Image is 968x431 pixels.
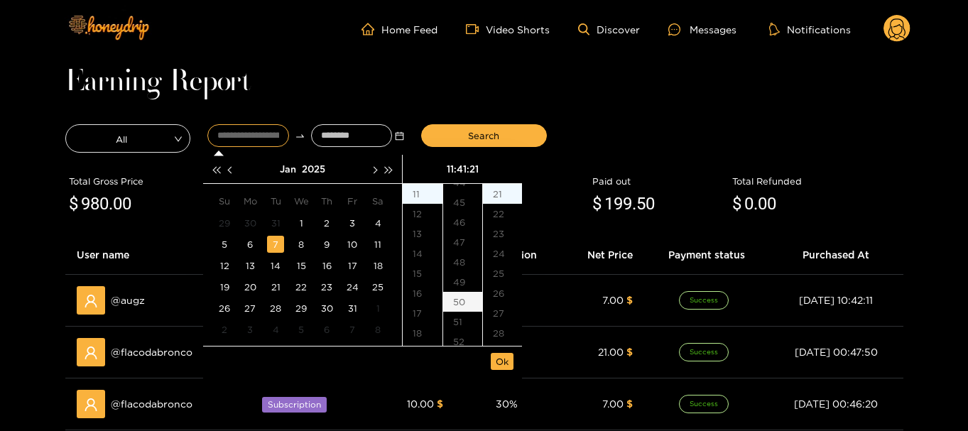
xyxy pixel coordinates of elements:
span: $ [732,191,741,218]
td: 2025-01-20 [237,276,263,298]
span: video-camera [466,23,486,36]
th: Sa [365,190,391,212]
td: 2025-01-05 [212,234,237,255]
div: 8 [293,236,310,253]
a: Video Shorts [466,23,550,36]
td: 2025-01-17 [339,255,365,276]
th: Th [314,190,339,212]
span: Ok [496,354,509,369]
span: user [84,346,98,360]
div: 2 [318,214,335,231]
div: 5 [293,321,310,338]
td: 2025-02-04 [263,319,288,340]
th: User name [65,236,239,275]
span: user [84,398,98,412]
div: 9 [318,236,335,253]
div: 16 [318,257,335,274]
td: 2025-01-23 [314,276,339,298]
span: 21.00 [598,347,624,357]
div: 14 [403,244,442,263]
span: 7.00 [602,398,624,409]
span: $ [626,295,633,305]
div: 27 [241,300,259,317]
th: Mo [237,190,263,212]
div: 51 [443,312,482,332]
div: 19 [216,278,233,295]
td: 2025-01-09 [314,234,339,255]
div: 46 [443,212,482,232]
a: Discover [578,23,640,36]
td: 2025-02-08 [365,319,391,340]
div: 26 [216,300,233,317]
span: $ [437,398,443,409]
td: 2025-01-27 [237,298,263,319]
span: Success [679,395,729,413]
td: 2025-01-08 [288,234,314,255]
div: 20 [241,278,259,295]
td: 2025-01-22 [288,276,314,298]
th: Tu [263,190,288,212]
div: 15 [403,263,442,283]
th: Su [212,190,237,212]
td: 2025-02-02 [212,319,237,340]
div: 1 [369,300,386,317]
div: 22 [483,204,522,224]
div: 17 [344,257,361,274]
div: 26 [483,283,522,303]
div: 4 [369,214,386,231]
div: 25 [483,263,522,283]
div: 31 [344,300,361,317]
div: 17 [403,303,442,323]
span: All [66,129,190,148]
div: 19 [403,343,442,363]
div: 12 [403,204,442,224]
span: [DATE] 00:47:50 [795,347,878,357]
button: Search [421,124,547,147]
div: 3 [241,321,259,338]
td: 2025-02-01 [365,298,391,319]
div: 22 [293,278,310,295]
th: We [288,190,314,212]
div: 11 [403,184,442,204]
td: 2025-01-24 [339,276,365,298]
div: 30 [318,300,335,317]
span: @ flacodabronco [111,396,192,412]
div: 30 [241,214,259,231]
td: 2025-01-15 [288,255,314,276]
th: Purchased At [769,236,903,275]
span: Subscription [262,397,327,413]
span: .00 [109,194,131,214]
td: 2025-01-13 [237,255,263,276]
div: 6 [241,236,259,253]
button: Ok [491,353,513,370]
span: Search [468,129,499,143]
button: Notifications [765,22,855,36]
div: 8 [369,321,386,338]
span: .00 [754,194,776,214]
div: Total Refunded [732,174,900,188]
div: Messages [668,21,736,38]
span: $ [592,191,602,218]
div: 23 [483,224,522,244]
th: Net Price [559,236,645,275]
div: 15 [293,257,310,274]
span: home [361,23,381,36]
div: 48 [443,252,482,272]
td: 2025-01-01 [288,212,314,234]
div: 4 [267,321,284,338]
div: 11:41:21 [408,155,516,183]
div: 7 [344,321,361,338]
div: 21 [267,278,284,295]
td: 2025-01-29 [288,298,314,319]
div: 24 [344,278,361,295]
td: 2025-01-02 [314,212,339,234]
span: [DATE] 00:46:20 [794,398,878,409]
td: 2025-02-05 [288,319,314,340]
td: 2025-01-18 [365,255,391,276]
td: 2025-01-28 [263,298,288,319]
td: 2025-01-06 [237,234,263,255]
div: 14 [267,257,284,274]
td: 2025-01-19 [212,276,237,298]
div: 3 [344,214,361,231]
td: 2024-12-30 [237,212,263,234]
